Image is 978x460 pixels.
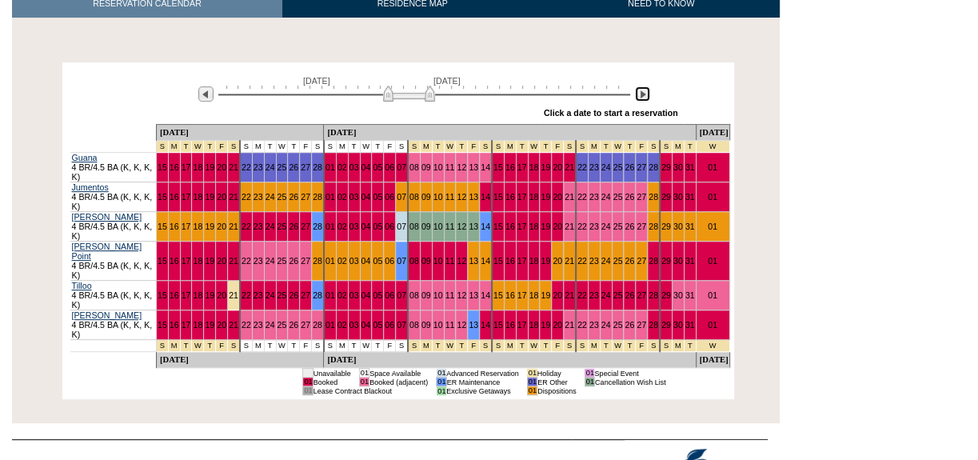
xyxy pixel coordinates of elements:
[589,256,599,266] a: 23
[673,256,683,266] a: 30
[373,192,382,202] a: 05
[553,192,562,202] a: 20
[685,290,695,300] a: 31
[457,320,466,330] a: 12
[589,162,599,172] a: 23
[205,290,214,300] a: 19
[493,162,503,172] a: 15
[481,256,490,266] a: 14
[72,182,109,192] a: Jumentos
[708,256,717,266] a: 01
[577,192,587,202] a: 22
[708,320,717,330] a: 01
[661,222,671,231] a: 29
[349,192,359,202] a: 03
[72,310,142,320] a: [PERSON_NAME]
[385,222,394,231] a: 06
[553,162,562,172] a: 20
[229,192,238,202] a: 21
[685,162,695,172] a: 31
[180,141,192,153] td: President's Week 2026
[229,256,238,266] a: 21
[361,320,371,330] a: 04
[541,256,550,266] a: 19
[708,192,717,202] a: 01
[493,222,503,231] a: 15
[193,256,202,266] a: 18
[409,320,419,330] a: 08
[242,320,251,330] a: 22
[397,256,406,266] a: 07
[325,162,335,172] a: 01
[517,256,527,266] a: 17
[565,222,574,231] a: 21
[433,320,443,330] a: 10
[361,222,371,231] a: 04
[337,162,347,172] a: 02
[433,222,443,231] a: 10
[253,162,263,172] a: 23
[553,290,562,300] a: 20
[601,192,611,202] a: 24
[661,290,671,300] a: 29
[541,320,550,330] a: 19
[577,320,587,330] a: 22
[637,320,646,330] a: 27
[649,162,658,172] a: 28
[72,153,98,162] a: Guana
[708,162,717,172] a: 01
[289,222,298,231] a: 26
[242,162,251,172] a: 22
[565,290,574,300] a: 21
[182,222,191,231] a: 17
[517,162,527,172] a: 17
[469,256,478,266] a: 13
[481,192,490,202] a: 14
[493,290,503,300] a: 15
[601,320,611,330] a: 24
[613,320,623,330] a: 25
[649,320,658,330] a: 28
[385,256,394,266] a: 06
[265,192,275,202] a: 24
[182,290,191,300] a: 17
[661,256,671,266] a: 29
[265,320,275,330] a: 24
[493,256,503,266] a: 15
[673,162,683,172] a: 30
[205,162,214,172] a: 19
[182,192,191,202] a: 17
[72,242,142,261] a: [PERSON_NAME] Point
[529,222,539,231] a: 18
[373,320,382,330] a: 05
[217,256,226,266] a: 20
[565,256,574,266] a: 21
[277,162,287,172] a: 25
[313,222,322,231] a: 28
[625,320,634,330] a: 26
[625,222,634,231] a: 26
[565,162,574,172] a: 21
[217,192,226,202] a: 20
[349,290,359,300] a: 03
[337,256,347,266] a: 02
[158,222,167,231] a: 15
[156,125,324,141] td: [DATE]
[529,192,539,202] a: 18
[277,222,287,231] a: 25
[493,192,503,202] a: 15
[635,86,650,102] img: Next
[577,290,587,300] a: 22
[457,222,466,231] a: 12
[158,256,167,266] a: 15
[156,141,168,153] td: President's Week 2026
[637,256,646,266] a: 27
[421,162,431,172] a: 09
[337,222,347,231] a: 02
[613,222,623,231] a: 25
[433,76,461,86] span: [DATE]
[217,320,226,330] a: 20
[649,192,658,202] a: 28
[325,222,335,231] a: 01
[182,256,191,266] a: 17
